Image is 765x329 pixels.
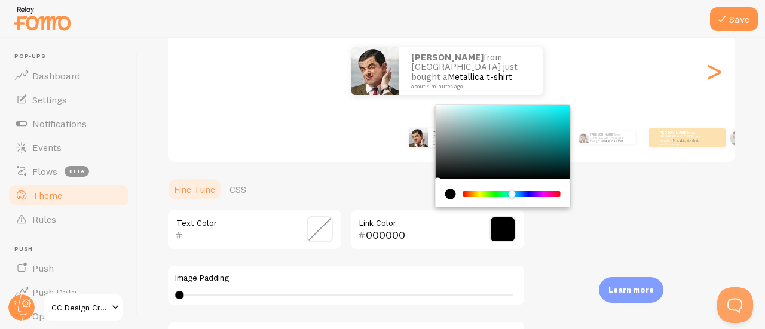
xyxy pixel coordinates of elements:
[599,277,663,303] div: Learn more
[13,3,72,33] img: fomo-relay-logo-orange.svg
[411,51,484,63] strong: [PERSON_NAME]
[433,130,461,135] strong: [PERSON_NAME]
[175,273,517,284] label: Image Padding
[590,133,614,136] strong: [PERSON_NAME]
[7,64,130,88] a: Dashboard
[7,112,130,136] a: Notifications
[579,133,589,143] img: Fomo
[7,280,130,304] a: Push Data
[14,245,130,253] span: Push
[706,28,721,114] div: Next slide
[433,143,479,145] small: about 4 minutes ago
[433,130,481,145] p: from [GEOGRAPHIC_DATA] just bought a
[411,53,531,90] p: from [GEOGRAPHIC_DATA] just bought a
[351,47,399,95] img: Fomo
[730,129,748,146] img: Fomo
[32,262,54,274] span: Push
[659,143,705,145] small: about 4 minutes ago
[32,189,62,201] span: Theme
[673,138,699,143] a: Metallica t-shirt
[445,189,456,199] div: current color is #000000
[167,177,222,201] a: Fine Tune
[32,286,77,298] span: Push Data
[222,177,253,201] a: CSS
[608,284,654,296] p: Learn more
[411,84,527,90] small: about 4 minutes ago
[602,139,623,143] a: Metallica t-shirt
[7,183,130,207] a: Theme
[717,287,753,323] iframe: Help Scout Beacon - Open
[32,118,87,130] span: Notifications
[448,71,512,82] a: Metallica t-shirt
[659,130,687,135] strong: [PERSON_NAME]
[65,166,89,177] span: beta
[32,165,57,177] span: Flows
[590,131,631,144] p: from [GEOGRAPHIC_DATA] just bought a
[32,70,80,82] span: Dashboard
[7,207,130,231] a: Rules
[14,53,130,60] span: Pop-ups
[43,293,124,322] a: CC Design Creations
[7,256,130,280] a: Push
[51,300,108,315] span: CC Design Creations
[7,88,130,112] a: Settings
[32,142,62,153] span: Events
[409,128,428,147] img: Fomo
[32,213,56,225] span: Rules
[436,105,570,207] div: Chrome color picker
[7,159,130,183] a: Flows beta
[32,94,67,106] span: Settings
[7,136,130,159] a: Events
[659,130,706,145] p: from [GEOGRAPHIC_DATA] just bought a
